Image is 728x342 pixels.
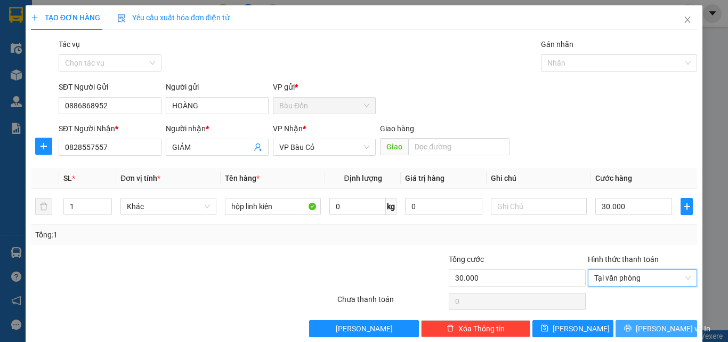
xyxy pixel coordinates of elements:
[279,98,369,114] span: Bàu Đồn
[681,202,692,211] span: plus
[59,81,161,93] div: SĐT Người Gửi
[35,229,282,241] div: Tổng: 1
[681,198,693,215] button: plus
[309,320,418,337] button: [PERSON_NAME]
[35,198,52,215] button: delete
[9,10,26,21] span: Gửi:
[491,198,587,215] input: Ghi Chú
[225,198,321,215] input: VD: Bàn, Ghế
[31,14,38,21] span: plus
[380,138,408,155] span: Giao
[102,9,210,35] div: VP [GEOGRAPHIC_DATA]
[166,81,269,93] div: Người gửi
[616,320,697,337] button: printer[PERSON_NAME] và In
[636,323,710,335] span: [PERSON_NAME] và In
[447,324,454,333] span: delete
[458,323,505,335] span: Xóa Thông tin
[273,124,303,133] span: VP Nhận
[225,174,260,182] span: Tên hàng
[336,293,448,312] div: Chưa thanh toán
[63,174,72,182] span: SL
[673,5,702,35] button: Close
[127,198,210,214] span: Khác
[36,142,52,150] span: plus
[254,143,262,152] span: user-add
[487,168,591,189] th: Ghi chú
[532,320,614,337] button: save[PERSON_NAME]
[595,174,632,182] span: Cước hàng
[102,47,210,62] div: 0975319752
[336,323,393,335] span: [PERSON_NAME]
[117,13,230,22] span: Yêu cầu xuất hóa đơn điện tử
[541,40,573,49] label: Gán nhãn
[279,139,369,155] span: VP Bàu Cỏ
[541,324,548,333] span: save
[421,320,530,337] button: deleteXóa Thông tin
[166,123,269,134] div: Người nhận
[9,9,94,22] div: Bàu Đồn
[59,40,80,49] label: Tác vụ
[624,324,632,333] span: printer
[59,123,161,134] div: SĐT Người Nhận
[405,198,482,215] input: 0
[102,10,127,21] span: Nhận:
[31,13,100,22] span: TẠO ĐƠN HÀNG
[273,81,376,93] div: VP gửi
[408,138,509,155] input: Dọc đường
[683,15,692,24] span: close
[594,270,691,286] span: Tại văn phòng
[553,323,610,335] span: [PERSON_NAME]
[120,174,160,182] span: Đơn vị tính
[344,174,382,182] span: Định lượng
[380,124,414,133] span: Giao hàng
[405,174,444,182] span: Giá trị hàng
[102,35,210,47] div: HUYỀN
[8,69,96,82] div: 30.000
[588,255,659,264] label: Hình thức thanh toán
[386,198,397,215] span: kg
[35,138,52,155] button: plus
[449,255,484,264] span: Tổng cước
[117,14,126,22] img: icon
[8,70,25,81] span: CR :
